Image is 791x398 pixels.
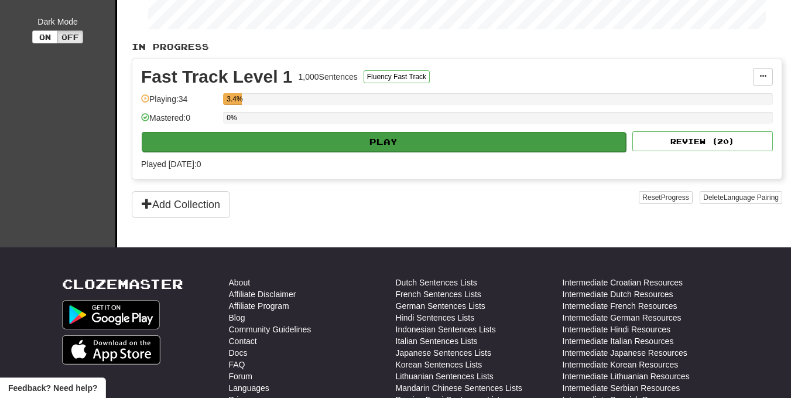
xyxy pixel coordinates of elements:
[141,68,293,86] div: Fast Track Level 1
[563,382,680,394] a: Intermediate Serbian Resources
[563,324,670,335] a: Intermediate Hindi Resources
[9,16,107,28] div: Dark Mode
[632,131,773,151] button: Review (20)
[396,347,491,359] a: Japanese Sentences Lists
[229,382,269,394] a: Languages
[396,335,478,347] a: Italian Sentences Lists
[227,93,242,105] div: 3.4%
[32,30,58,43] button: On
[229,288,296,300] a: Affiliate Disclaimer
[700,191,782,204] button: DeleteLanguage Pairing
[396,370,494,382] a: Lithuanian Sentences Lists
[229,312,245,324] a: Blog
[396,312,475,324] a: Hindi Sentences Lists
[563,347,687,359] a: Intermediate Japanese Resources
[141,159,201,169] span: Played [DATE]: 0
[724,193,779,202] span: Language Pairing
[396,359,482,370] a: Korean Sentences Lists
[396,324,496,335] a: Indonesian Sentences Lists
[132,41,782,53] p: In Progress
[132,191,230,218] button: Add Collection
[229,335,257,347] a: Contact
[563,288,673,300] a: Intermediate Dutch Resources
[229,324,311,335] a: Community Guidelines
[57,30,83,43] button: Off
[639,191,692,204] button: ResetProgress
[62,277,183,291] a: Clozemaster
[563,359,679,370] a: Intermediate Korean Resources
[229,300,289,312] a: Affiliate Program
[563,277,683,288] a: Intermediate Croatian Resources
[8,382,97,394] span: Open feedback widget
[141,93,217,113] div: Playing: 34
[396,288,481,300] a: French Sentences Lists
[396,382,522,394] a: Mandarin Chinese Sentences Lists
[299,71,358,83] div: 1,000 Sentences
[141,112,217,131] div: Mastered: 0
[661,193,689,202] span: Progress
[563,312,682,324] a: Intermediate German Resources
[62,300,160,329] img: Get it on Google Play
[229,277,251,288] a: About
[396,277,477,288] a: Dutch Sentences Lists
[229,370,252,382] a: Forum
[62,335,161,365] img: Get it on App Store
[364,70,430,83] button: Fluency Fast Track
[563,300,677,312] a: Intermediate French Resources
[396,300,485,312] a: German Sentences Lists
[229,359,245,370] a: FAQ
[563,335,674,347] a: Intermediate Italian Resources
[142,132,626,152] button: Play
[229,347,248,359] a: Docs
[563,370,690,382] a: Intermediate Lithuanian Resources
